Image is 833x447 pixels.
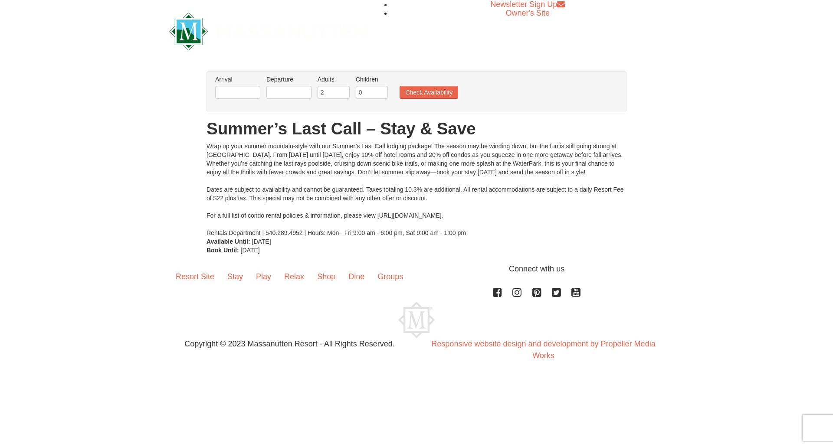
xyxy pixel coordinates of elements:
[207,247,239,254] strong: Book Until:
[342,263,371,290] a: Dine
[356,75,388,84] label: Children
[163,338,416,350] p: Copyright © 2023 Massanutten Resort - All Rights Reserved.
[169,20,368,40] a: Massanutten Resort
[241,247,260,254] span: [DATE]
[221,263,249,290] a: Stay
[169,263,664,275] p: Connect with us
[169,263,221,290] a: Resort Site
[207,142,626,237] div: Wrap up your summer mountain-style with our Summer’s Last Call lodging package! The season may be...
[311,263,342,290] a: Shop
[169,13,368,50] img: Massanutten Resort Logo
[398,302,435,338] img: Massanutten Resort Logo
[207,120,626,137] h1: Summer’s Last Call – Stay & Save
[318,75,350,84] label: Adults
[252,238,271,245] span: [DATE]
[431,339,655,360] a: Responsive website design and development by Propeller Media Works
[215,75,260,84] label: Arrival
[266,75,312,84] label: Departure
[278,263,311,290] a: Relax
[371,263,410,290] a: Groups
[506,9,550,17] a: Owner's Site
[207,238,250,245] strong: Available Until:
[400,86,458,99] button: Check Availability
[249,263,278,290] a: Play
